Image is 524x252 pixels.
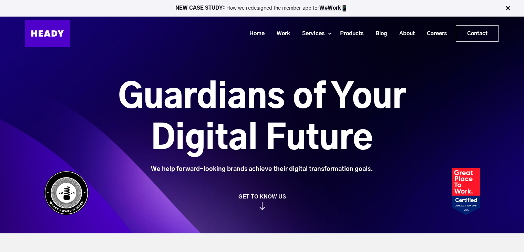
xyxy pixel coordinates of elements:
[504,5,511,12] img: Close Bar
[44,171,89,215] img: Heady_WebbyAward_Winner-4
[80,77,444,160] h1: Guardians of Your Digital Future
[259,202,265,210] img: arrow_down
[319,6,341,11] a: WeWork
[268,27,294,40] a: Work
[175,6,226,11] strong: NEW CASE STUDY:
[25,20,70,47] img: Heady_Logo_Web-01 (1)
[41,193,483,210] a: GET TO KNOW US
[3,5,521,12] p: How we redesigned the member app for
[80,165,444,173] div: We help forward-looking brands achieve their digital transformation goals.
[341,5,348,12] img: app emoji
[367,27,391,40] a: Blog
[331,27,367,40] a: Products
[391,27,418,40] a: About
[456,26,499,41] a: Contact
[418,27,450,40] a: Careers
[452,168,480,215] img: Heady_2023_Certification_Badge
[241,27,268,40] a: Home
[294,27,328,40] a: Services
[77,25,499,42] div: Navigation Menu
